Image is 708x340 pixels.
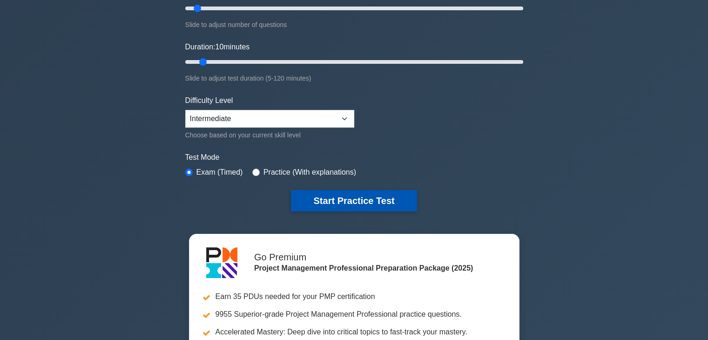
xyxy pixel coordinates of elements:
div: Choose based on your current skill level [185,129,354,141]
label: Difficulty Level [185,95,233,106]
label: Exam (Timed) [196,167,243,178]
label: Test Mode [185,152,523,163]
span: 10 [215,43,223,51]
label: Practice (With explanations) [263,167,356,178]
button: Start Practice Test [291,190,417,211]
div: Slide to adjust test duration (5-120 minutes) [185,73,523,84]
div: Slide to adjust number of questions [185,19,523,30]
label: Duration: minutes [185,41,250,53]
